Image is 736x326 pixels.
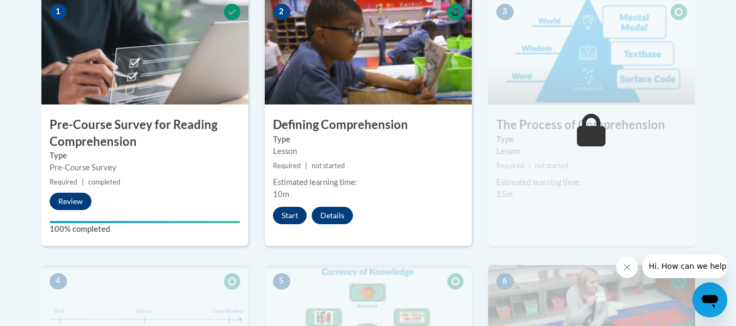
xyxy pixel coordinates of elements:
span: Required [496,162,524,170]
span: Hi. How can we help? [7,8,88,16]
div: Lesson [273,145,464,157]
div: Lesson [496,145,687,157]
h3: Pre-Course Survey for Reading Comprehension [41,116,248,150]
label: Type [273,133,464,145]
button: Review [50,193,92,210]
span: not started [312,162,345,170]
button: Details [312,207,353,224]
span: 10m [273,189,289,199]
div: Estimated learning time: [273,176,464,188]
span: 15m [496,189,513,199]
iframe: Button to launch messaging window [692,282,727,317]
span: completed [88,178,120,186]
h3: Defining Comprehension [265,116,472,133]
div: Your progress [50,221,240,223]
span: 1 [50,4,67,20]
button: Start [273,207,307,224]
span: Required [273,162,301,170]
label: Type [496,133,687,145]
label: Type [50,150,240,162]
span: 6 [496,273,514,290]
span: Required [50,178,77,186]
span: | [305,162,307,170]
iframe: Close message [616,256,638,278]
h3: The Process of Comprehension [488,116,695,133]
span: 5 [273,273,290,290]
span: 2 [273,4,290,20]
div: Estimated learning time: [496,176,687,188]
iframe: Message from company [642,254,727,278]
div: Pre-Course Survey [50,162,240,174]
span: 4 [50,273,67,290]
span: not started [535,162,568,170]
label: 100% completed [50,223,240,235]
span: 3 [496,4,514,20]
span: | [82,178,84,186]
span: | [528,162,531,170]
